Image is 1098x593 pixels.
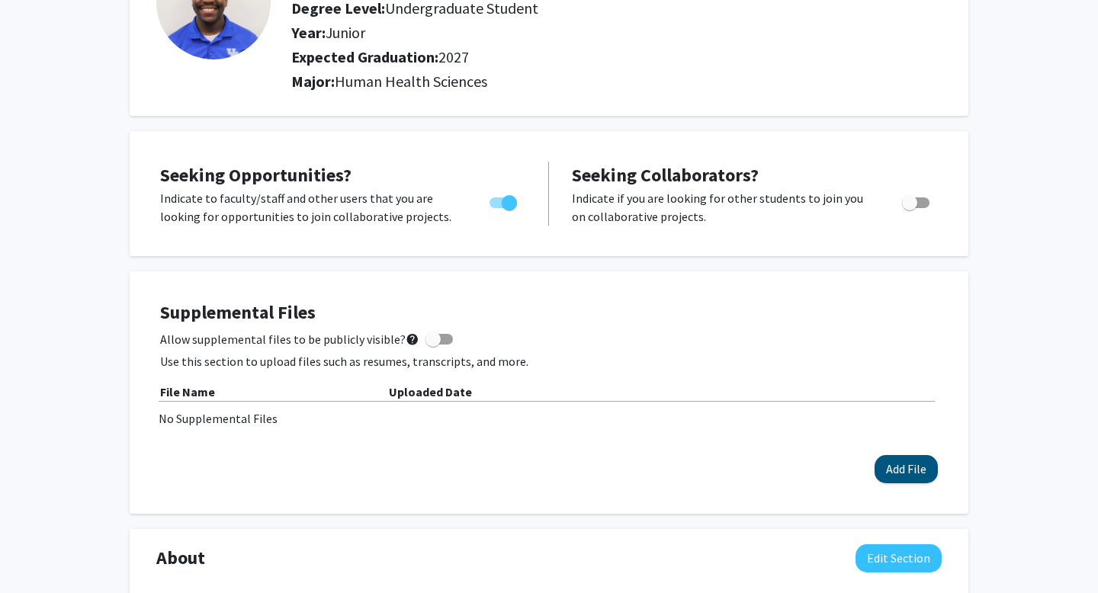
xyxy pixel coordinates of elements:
[291,72,942,91] h2: Major:
[291,48,836,66] h2: Expected Graduation:
[483,189,525,212] div: Toggle
[335,72,487,91] span: Human Health Sciences
[326,23,365,42] span: Junior
[875,455,938,483] button: Add File
[438,47,469,66] span: 2027
[160,352,938,370] p: Use this section to upload files such as resumes, transcripts, and more.
[160,189,461,226] p: Indicate to faculty/staff and other users that you are looking for opportunities to join collabor...
[11,524,65,582] iframe: Chat
[406,330,419,348] mat-icon: help
[160,330,419,348] span: Allow supplemental files to be publicly visible?
[156,544,205,572] span: About
[159,409,939,428] div: No Supplemental Files
[160,384,215,399] b: File Name
[572,189,873,226] p: Indicate if you are looking for other students to join you on collaborative projects.
[856,544,942,572] button: Edit About
[389,384,472,399] b: Uploaded Date
[160,163,352,187] span: Seeking Opportunities?
[160,302,938,324] h4: Supplemental Files
[572,163,759,187] span: Seeking Collaborators?
[291,24,836,42] h2: Year:
[896,189,938,212] div: Toggle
